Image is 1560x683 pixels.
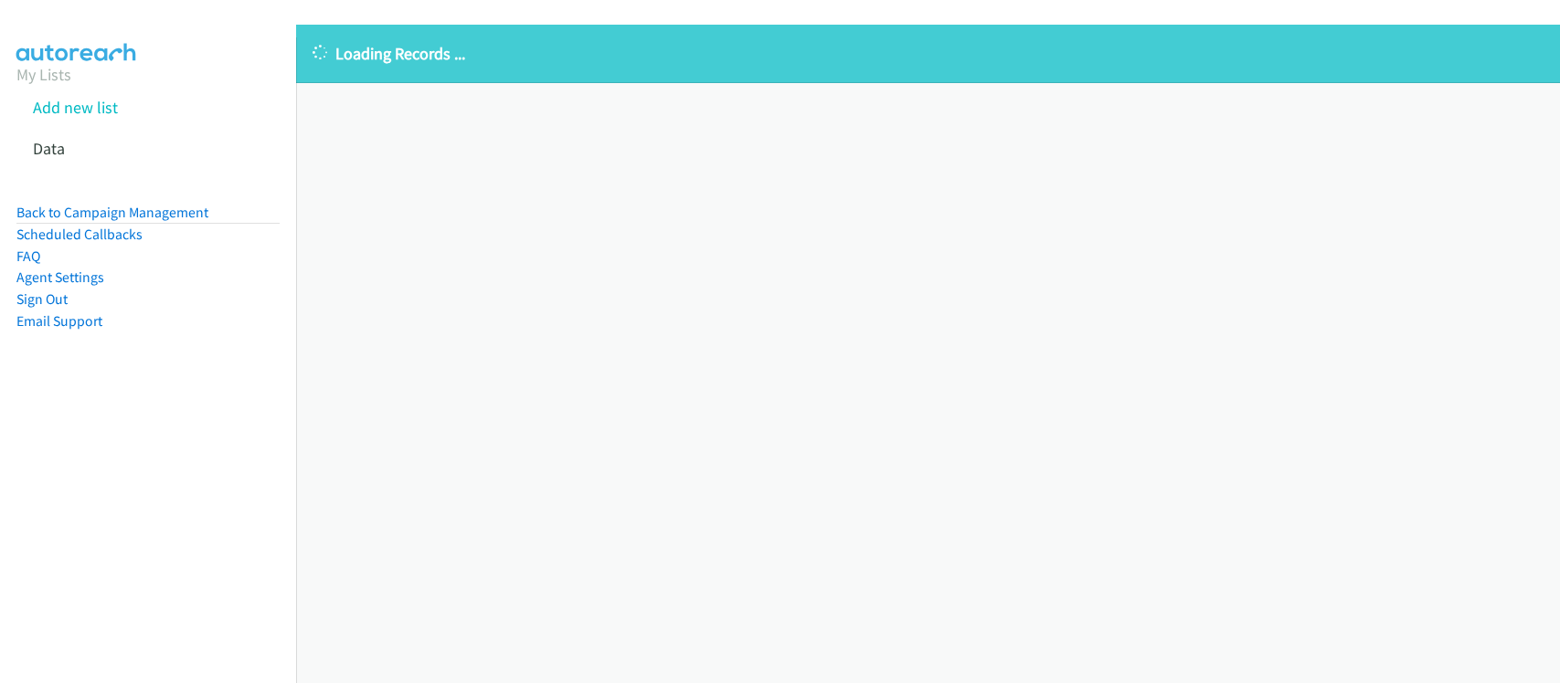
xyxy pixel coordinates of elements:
a: Back to Campaign Management [16,204,208,221]
a: Add new list [33,97,118,118]
a: Agent Settings [16,268,104,286]
a: Scheduled Callbacks [16,226,143,243]
a: Data [33,138,65,159]
a: Email Support [16,312,102,330]
a: FAQ [16,247,40,265]
p: Loading Records ... [313,41,1544,66]
a: Sign Out [16,290,68,308]
a: My Lists [16,64,71,85]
